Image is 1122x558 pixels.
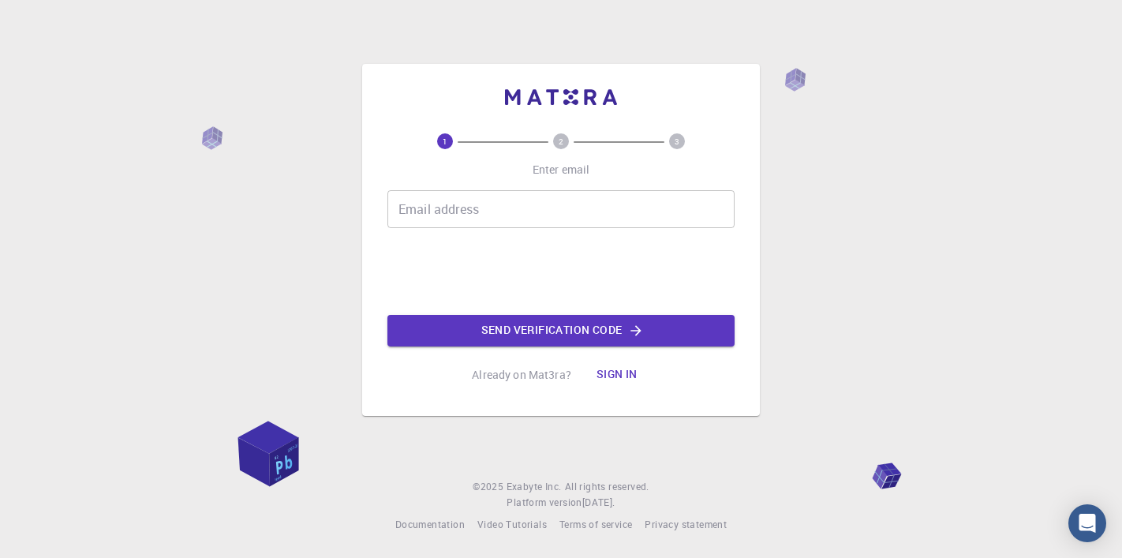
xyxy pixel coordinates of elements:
[1068,504,1106,542] div: Open Intercom Messenger
[584,359,650,391] button: Sign in
[559,136,563,147] text: 2
[477,518,547,530] span: Video Tutorials
[582,495,615,511] a: [DATE].
[441,241,681,302] iframe: reCAPTCHA
[507,479,562,495] a: Exabyte Inc.
[472,367,571,383] p: Already on Mat3ra?
[477,517,547,533] a: Video Tutorials
[645,518,727,530] span: Privacy statement
[559,518,632,530] span: Terms of service
[675,136,679,147] text: 3
[533,162,590,178] p: Enter email
[507,480,562,492] span: Exabyte Inc.
[395,518,465,530] span: Documentation
[582,496,615,508] span: [DATE] .
[559,517,632,533] a: Terms of service
[395,517,465,533] a: Documentation
[645,517,727,533] a: Privacy statement
[473,479,506,495] span: © 2025
[387,315,735,346] button: Send verification code
[507,495,582,511] span: Platform version
[443,136,447,147] text: 1
[565,479,649,495] span: All rights reserved.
